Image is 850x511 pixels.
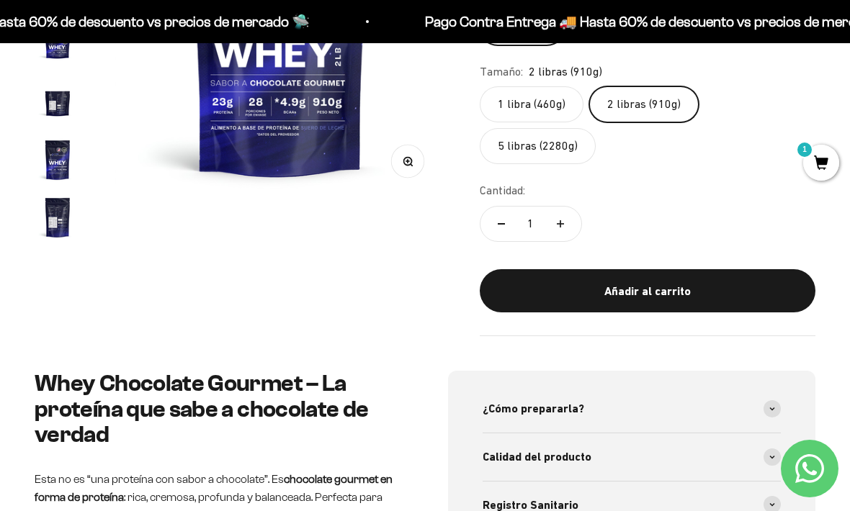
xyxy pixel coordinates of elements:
img: Proteína Whey - Chocolate [35,22,81,68]
button: Ir al artículo 7 [35,194,81,245]
label: Cantidad: [480,181,525,200]
button: Aumentar cantidad [540,207,581,241]
button: Ir al artículo 4 [35,22,81,72]
h2: Whey Chocolate Gourmet – La proteína que sabe a chocolate de verdad [35,371,402,447]
summary: ¿Cómo prepararla? [483,385,781,433]
button: Añadir al carrito [480,269,815,312]
legend: Tamaño: [480,63,523,81]
img: Proteína Whey - Chocolate [35,194,81,240]
summary: Calidad del producto [483,433,781,481]
button: Reducir cantidad [480,207,522,241]
span: Calidad del producto [483,448,591,466]
span: 2 libras (910g) [529,63,602,81]
img: Proteína Whey - Chocolate [35,79,81,125]
a: 1 [803,156,839,172]
span: ¿Cómo prepararla? [483,399,584,418]
button: Ir al artículo 6 [35,137,81,187]
div: Añadir al carrito [509,282,787,301]
img: Proteína Whey - Chocolate [35,137,81,183]
button: Ir al artículo 5 [35,79,81,130]
mark: 1 [796,141,813,158]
